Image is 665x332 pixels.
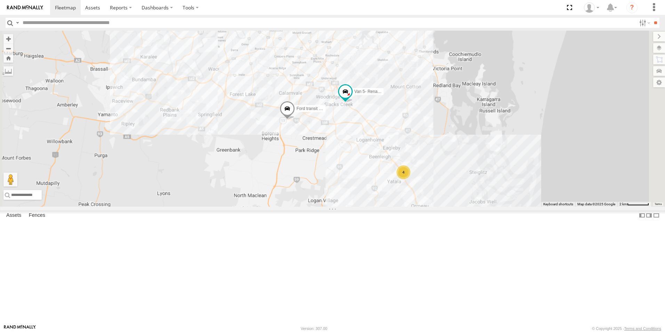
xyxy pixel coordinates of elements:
[626,2,638,13] i: ?
[624,326,661,331] a: Terms and Conditions
[577,202,615,206] span: Map data ©2025 Google
[582,2,602,13] div: Darren Ward
[3,34,13,44] button: Zoom in
[592,326,661,331] div: © Copyright 2025 -
[301,326,327,331] div: Version: 307.00
[617,202,651,207] button: Map Scale: 2 km per 59 pixels
[3,44,13,53] button: Zoom out
[646,211,652,221] label: Dock Summary Table to the Right
[653,78,665,87] label: Map Settings
[3,53,13,63] button: Zoom Home
[354,89,414,94] span: Van 5- Renault Master - 052•LI8
[296,106,330,111] span: Ford transit (Little)
[15,18,20,28] label: Search Query
[639,211,646,221] label: Dock Summary Table to the Left
[25,211,49,220] label: Fences
[7,5,43,10] img: rand-logo.svg
[636,18,651,28] label: Search Filter Options
[3,211,25,220] label: Assets
[653,211,660,221] label: Hide Summary Table
[396,165,410,179] div: 4
[3,173,17,187] button: Drag Pegman onto the map to open Street View
[4,325,36,332] a: Visit our Website
[655,203,662,206] a: Terms (opens in new tab)
[619,202,627,206] span: 2 km
[543,202,573,207] button: Keyboard shortcuts
[3,66,13,76] label: Measure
